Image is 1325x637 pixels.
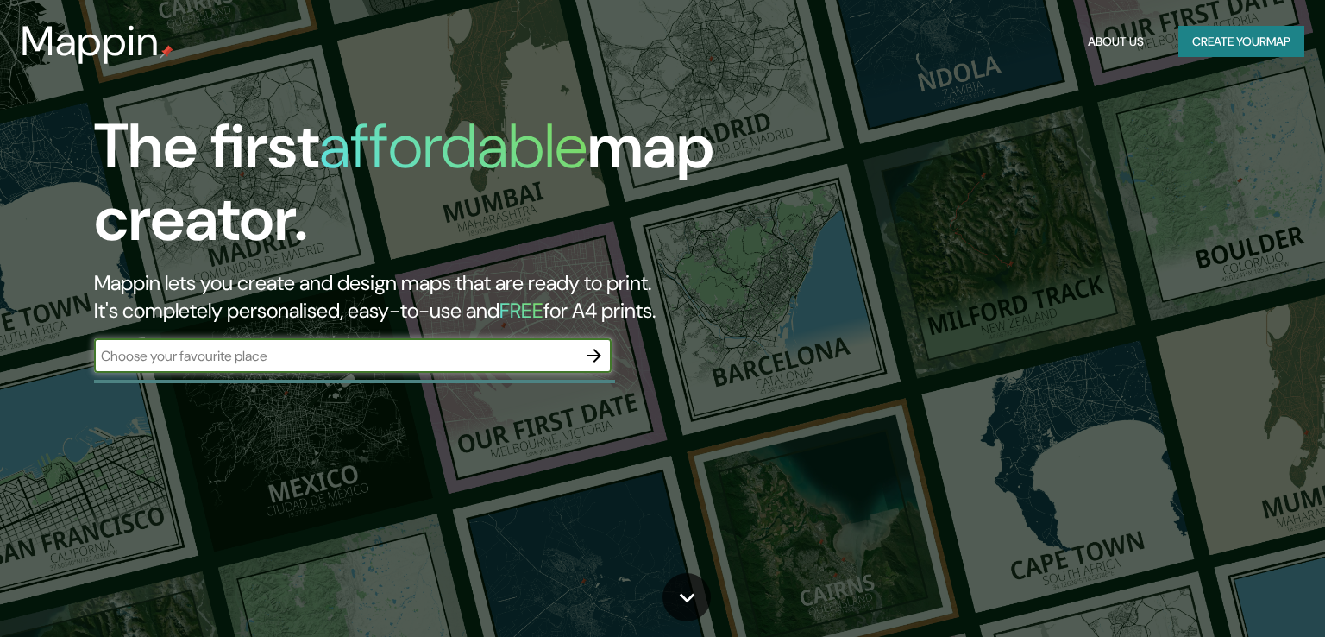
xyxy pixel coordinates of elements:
button: About Us [1081,26,1151,58]
h2: Mappin lets you create and design maps that are ready to print. It's completely personalised, eas... [94,269,757,325]
input: Choose your favourite place [94,346,577,366]
button: Create yourmap [1178,26,1304,58]
h3: Mappin [21,17,160,66]
img: mappin-pin [160,45,173,59]
h1: The first map creator. [94,110,757,269]
h1: affordable [319,106,587,186]
h5: FREE [499,297,543,324]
